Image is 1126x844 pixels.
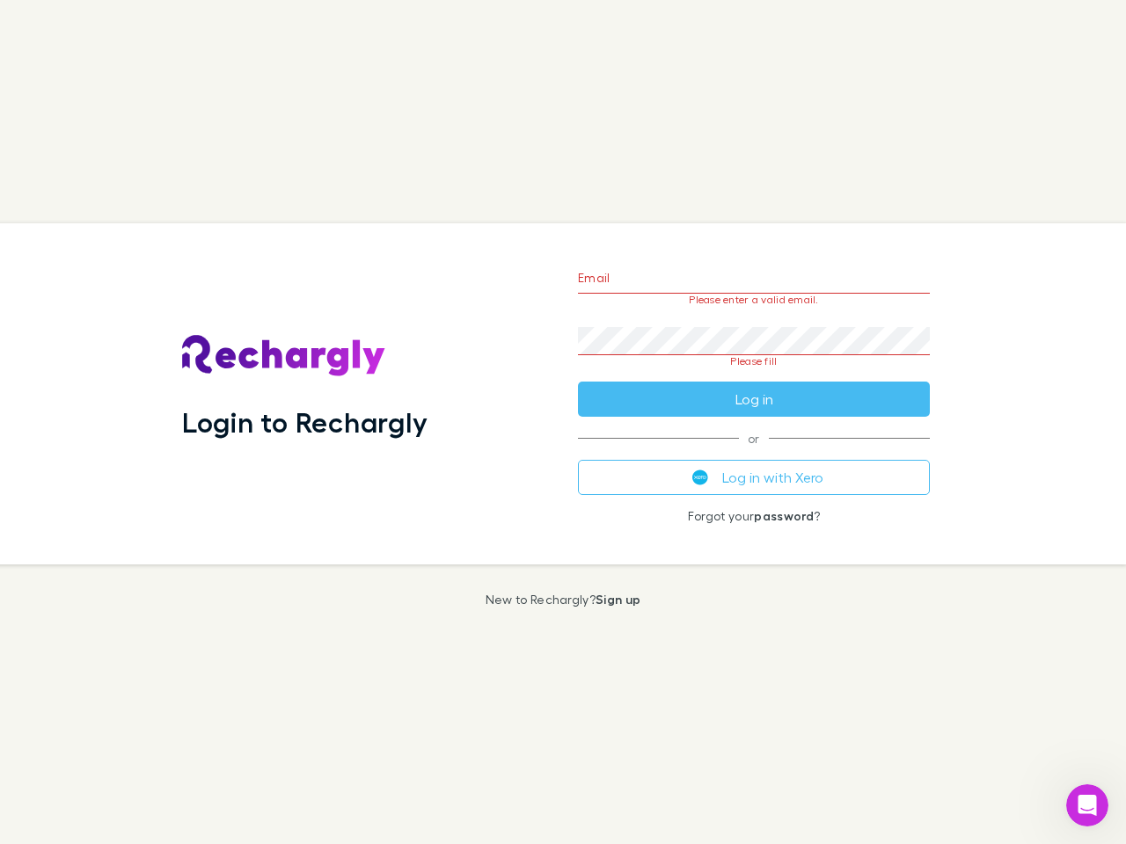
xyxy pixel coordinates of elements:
[578,355,930,367] p: Please fill
[692,469,708,485] img: Xero's logo
[578,294,930,306] p: Please enter a valid email.
[1066,784,1108,826] iframe: Intercom live chat
[578,509,930,523] p: Forgot your ?
[578,438,930,439] span: or
[486,593,641,607] p: New to Rechargly?
[578,382,930,417] button: Log in
[596,592,640,607] a: Sign up
[182,405,428,439] h1: Login to Rechargly
[182,335,386,377] img: Rechargly's Logo
[578,460,930,495] button: Log in with Xero
[754,508,814,523] a: password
